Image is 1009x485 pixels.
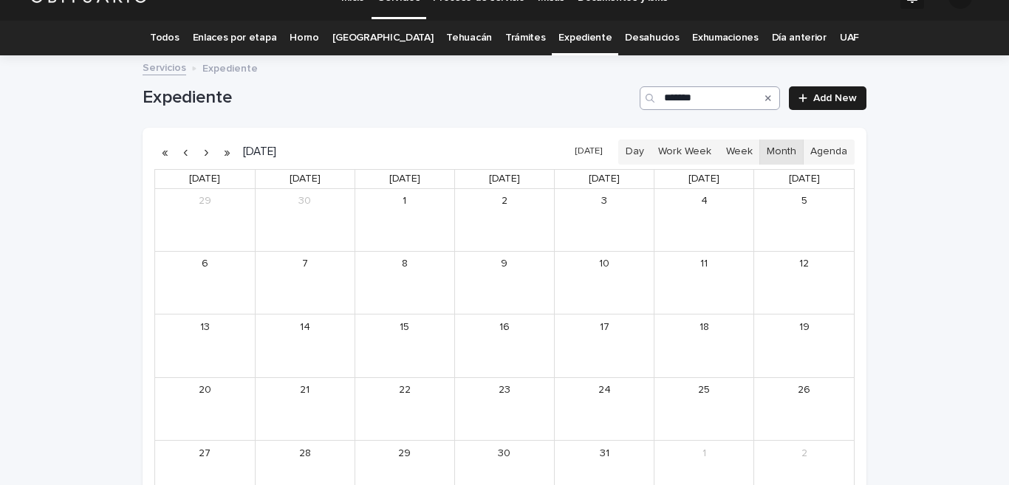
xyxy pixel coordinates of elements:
a: July 17, 2025 [592,315,616,339]
td: July 4, 2025 [654,189,754,251]
td: July 25, 2025 [654,377,754,441]
td: July 5, 2025 [754,189,854,251]
a: July 13, 2025 [193,315,216,339]
button: Work Week [651,140,719,165]
td: July 8, 2025 [355,251,454,314]
td: July 14, 2025 [255,314,355,378]
a: July 21, 2025 [293,379,317,402]
h2: [DATE] [237,146,276,157]
td: July 3, 2025 [555,189,654,251]
a: August 2, 2025 [793,441,816,465]
a: July 16, 2025 [493,315,516,339]
a: Monday [287,170,324,188]
td: June 30, 2025 [255,189,355,251]
a: July 4, 2025 [692,190,716,213]
a: Tehuacán [446,21,492,55]
a: Enlaces por etapa [193,21,277,55]
td: July 17, 2025 [555,314,654,378]
a: June 30, 2025 [293,190,317,213]
td: July 21, 2025 [255,377,355,441]
p: Expediente [202,59,258,75]
a: July 30, 2025 [493,441,516,465]
a: July 11, 2025 [692,252,716,276]
a: July 25, 2025 [692,379,716,402]
button: Week [718,140,759,165]
td: July 11, 2025 [654,251,754,314]
td: July 15, 2025 [355,314,454,378]
td: July 9, 2025 [454,251,554,314]
button: Agenda [803,140,855,165]
td: July 18, 2025 [654,314,754,378]
button: Next month [196,140,216,164]
a: UAF [840,21,859,55]
a: Saturday [786,170,823,188]
a: July 10, 2025 [592,252,616,276]
td: July 12, 2025 [754,251,854,314]
a: July 6, 2025 [193,252,216,276]
a: Servicios [143,58,186,75]
a: Desahucios [625,21,679,55]
a: August 1, 2025 [692,441,716,465]
button: Previous year [154,140,175,164]
a: Expediente [558,21,612,55]
h1: Expediente [143,87,634,109]
td: June 29, 2025 [155,189,255,251]
a: July 28, 2025 [293,441,317,465]
a: Add New [789,86,866,110]
a: July 1, 2025 [393,190,417,213]
td: July 13, 2025 [155,314,255,378]
a: July 29, 2025 [393,441,417,465]
a: July 15, 2025 [393,315,417,339]
button: Next year [216,140,237,164]
td: July 1, 2025 [355,189,454,251]
a: July 24, 2025 [592,379,616,402]
a: July 18, 2025 [692,315,716,339]
a: July 20, 2025 [193,379,216,402]
td: July 23, 2025 [454,377,554,441]
a: Todos [150,21,179,55]
a: June 29, 2025 [193,190,216,213]
button: Month [759,140,804,165]
a: Sunday [186,170,223,188]
a: July 31, 2025 [592,441,616,465]
a: Friday [685,170,722,188]
a: Exhumaciones [692,21,758,55]
button: Previous month [175,140,196,164]
a: Thursday [586,170,623,188]
a: July 7, 2025 [293,252,317,276]
a: July 23, 2025 [493,379,516,402]
td: July 19, 2025 [754,314,854,378]
a: Wednesday [486,170,523,188]
a: July 14, 2025 [293,315,317,339]
td: July 22, 2025 [355,377,454,441]
td: July 16, 2025 [454,314,554,378]
a: Día anterior [772,21,827,55]
a: July 27, 2025 [193,441,216,465]
td: July 26, 2025 [754,377,854,441]
td: July 10, 2025 [555,251,654,314]
a: Horno [290,21,318,55]
td: July 2, 2025 [454,189,554,251]
a: July 26, 2025 [793,379,816,402]
a: July 9, 2025 [493,252,516,276]
a: July 19, 2025 [793,315,816,339]
td: July 7, 2025 [255,251,355,314]
input: Search [640,86,780,110]
a: July 5, 2025 [793,190,816,213]
a: Trámites [505,21,546,55]
button: Day [618,140,651,165]
a: Tuesday [386,170,423,188]
a: July 2, 2025 [493,190,516,213]
td: July 24, 2025 [555,377,654,441]
a: July 3, 2025 [592,190,616,213]
a: July 12, 2025 [793,252,816,276]
a: [GEOGRAPHIC_DATA] [332,21,434,55]
td: July 6, 2025 [155,251,255,314]
a: July 8, 2025 [393,252,417,276]
span: Add New [813,93,857,103]
td: July 20, 2025 [155,377,255,441]
button: [DATE] [568,141,609,162]
a: July 22, 2025 [393,379,417,402]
